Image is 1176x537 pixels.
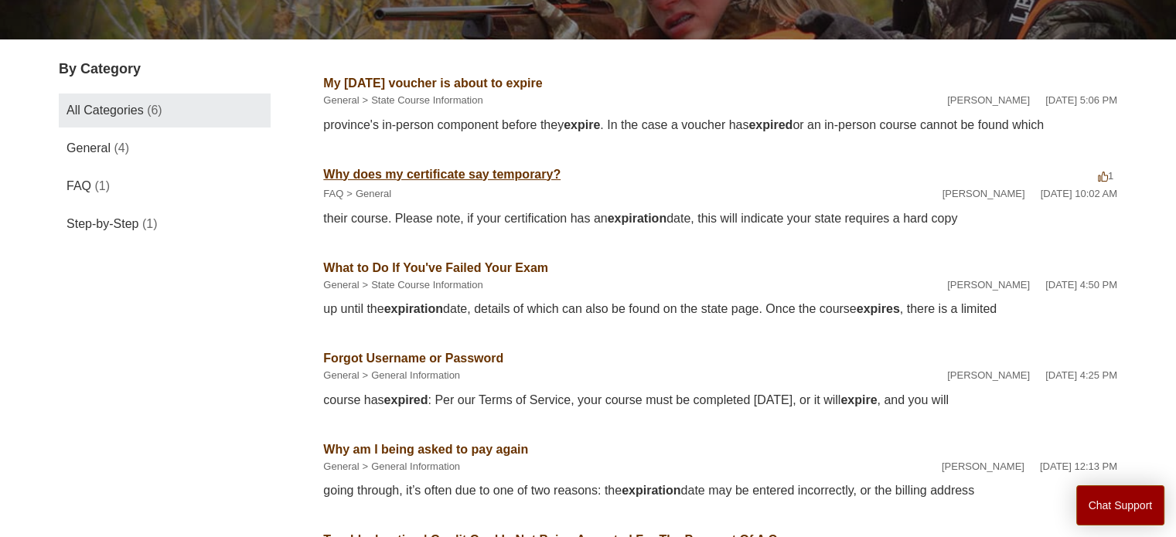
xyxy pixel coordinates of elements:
[323,352,503,365] a: Forgot Username or Password
[748,118,793,131] em: expired
[323,76,542,90] a: My [DATE] voucher is about to expire
[323,300,1117,318] div: up until the date, details of which can also be found on the state page. Once the course , there ...
[59,207,271,241] a: Step-by-Step (1)
[564,118,600,131] em: expire
[59,59,271,80] h3: By Category
[323,481,1117,500] div: going through, it’s often due to one of two reasons: the date may be entered incorrectly, or the ...
[66,104,144,117] span: All Categories
[59,93,271,127] a: All Categories (6)
[323,279,359,291] a: General
[947,368,1030,383] li: [PERSON_NAME]
[360,459,461,474] li: General Information
[114,141,129,155] span: (4)
[1076,485,1165,525] button: Chat Support
[147,104,162,117] span: (6)
[384,393,428,406] em: expired
[371,279,483,291] a: State Course Information
[323,369,359,381] a: General
[622,484,680,497] em: expiration
[323,94,359,106] a: General
[371,461,460,472] a: General Information
[360,277,483,293] li: State Course Information
[66,141,111,155] span: General
[947,277,1030,293] li: [PERSON_NAME]
[323,168,561,181] a: Why does my certificate say temporary?
[360,93,483,108] li: State Course Information
[323,277,359,293] li: General
[323,261,548,274] a: What to Do If You've Failed Your Exam
[947,93,1030,108] li: [PERSON_NAME]
[323,368,359,383] li: General
[323,209,1117,228] div: their course. Please note, if your certification has an date, this will indicate your state requi...
[384,302,443,315] em: expiration
[943,186,1025,202] li: [PERSON_NAME]
[1040,461,1117,472] time: 04/08/2025, 12:13
[323,116,1117,134] div: province's in-person component before they . In the case a voucher has or an in-person course can...
[1040,188,1116,199] time: 07/28/2022, 10:02
[1098,170,1113,182] span: 1
[323,443,528,456] a: Why am I being asked to pay again
[323,391,1117,410] div: course has : Per our Terms of Service, your course must be completed [DATE], or it will , and you...
[371,94,483,106] a: State Course Information
[59,131,271,165] a: General (4)
[1045,94,1117,106] time: 02/12/2024, 17:06
[142,217,158,230] span: (1)
[360,368,461,383] li: General Information
[66,217,138,230] span: Step-by-Step
[608,212,666,225] em: expiration
[942,459,1024,474] li: [PERSON_NAME]
[1045,279,1117,291] time: 02/12/2024, 16:50
[356,188,391,199] a: General
[323,188,343,199] a: FAQ
[371,369,460,381] a: General Information
[323,461,359,472] a: General
[59,169,271,203] a: FAQ (1)
[840,393,877,406] em: expire
[323,186,343,202] li: FAQ
[343,186,391,202] li: General
[66,179,91,192] span: FAQ
[323,459,359,474] li: General
[857,302,900,315] em: expires
[95,179,111,192] span: (1)
[323,93,359,108] li: General
[1045,369,1117,381] time: 05/20/2025, 16:25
